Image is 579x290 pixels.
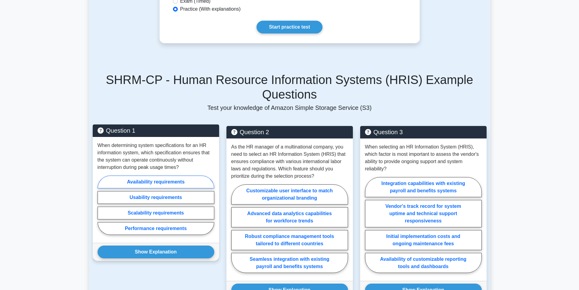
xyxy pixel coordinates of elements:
label: Robust compliance management tools tailored to different countries [231,230,348,250]
label: Initial implementation costs and ongoing maintenance fees [365,230,482,250]
label: Practice (With explanations) [180,5,241,13]
p: As the HR manager of a multinational company, you need to select an HR Information System (HRIS) ... [231,143,348,180]
label: Seamless integration with existing payroll and benefits systems [231,253,348,273]
a: Start practice test [257,21,322,33]
p: Test your knowledge of Amazon Simple Storage Service (S3) [93,104,487,111]
h5: Question 3 [365,128,482,136]
p: When selecting an HR Information System (HRIS), which factor is most important to assess the vend... [365,143,482,173]
label: Vendor's track record for system uptime and technical support responsiveness [365,200,482,227]
h5: SHRM-CP - Human Resource Information Systems (HRIS) Example Questions [93,72,487,102]
p: When determining system specifications for an HR information system, which specification ensures ... [98,142,214,171]
label: Customizable user interface to match organizational branding [231,184,348,204]
label: Availability of customizable reporting tools and dashboards [365,253,482,273]
label: Usability requirements [98,191,214,204]
h5: Question 2 [231,128,348,136]
h5: Question 1 [98,127,214,134]
label: Advanced data analytics capabilities for workforce trends [231,207,348,227]
button: Show Explanation [98,246,214,258]
label: Integration capabilities with existing payroll and benefits systems [365,177,482,197]
label: Scalability requirements [98,207,214,219]
label: Performance requirements [98,222,214,235]
label: Availability requirements [98,176,214,188]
